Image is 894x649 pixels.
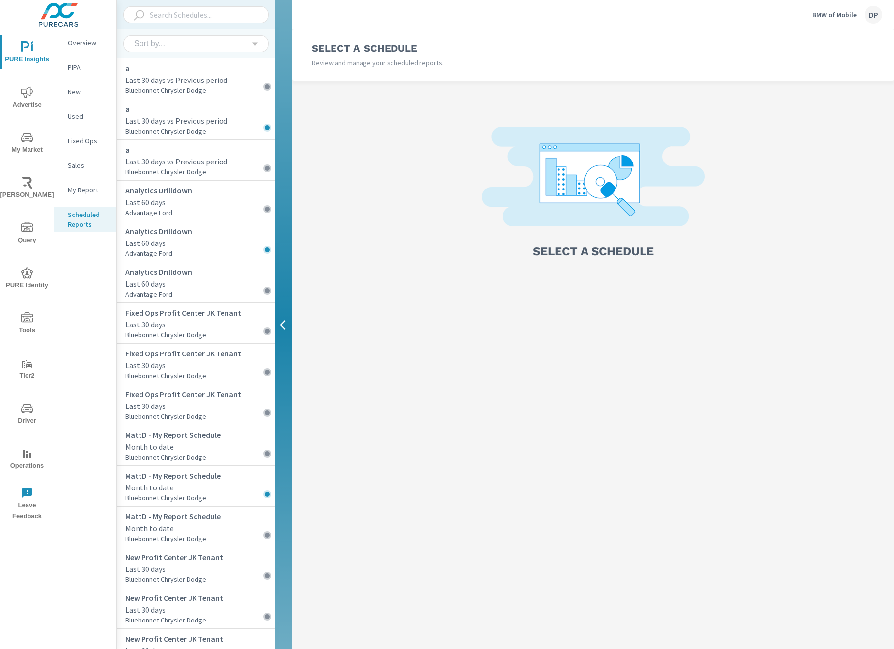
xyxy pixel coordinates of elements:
[68,210,109,229] p: Scheduled Reports
[125,441,275,453] p: Month to date
[125,522,275,534] p: Month to date
[125,563,275,575] p: Last 30 days
[68,185,109,195] p: My Report
[125,371,275,380] p: Bluebonnet Chrysler Dodge
[125,575,275,584] p: Bluebonnet Chrysler Dodge
[125,86,275,95] p: Bluebonnet Chrysler Dodge
[3,403,51,427] span: Driver
[125,604,275,616] p: Last 30 days
[134,39,165,49] h6: Sort by...
[125,633,275,645] p: New Profit Center JK Tenant
[0,29,54,526] div: nav menu
[125,278,275,290] p: Last 60 days
[54,84,116,99] div: New
[865,6,882,24] div: DP
[3,267,51,291] span: PURE Identity
[125,196,275,208] p: Last 60 days
[54,158,116,173] div: Sales
[312,42,360,54] h4: Select a
[125,144,275,156] p: a
[54,60,116,75] div: PIPA
[812,10,857,19] p: BMW of Mobile
[125,103,275,115] p: a
[3,312,51,336] span: Tools
[54,134,116,148] div: Fixed Ops
[3,357,51,381] span: Tier2
[312,58,593,68] p: Review and manage your scheduled reports.
[3,448,51,472] span: Operations
[54,109,116,124] div: Used
[125,453,275,461] p: Bluebonnet Chrysler Dodge
[125,534,275,543] p: Bluebonnet Chrysler Dodge
[125,551,275,563] p: New Profit Center JK Tenant
[3,86,51,110] span: Advertise
[125,237,275,249] p: Last 60 days
[125,62,275,74] p: a
[54,183,116,197] div: My Report
[125,412,275,421] p: Bluebonnet Chrysler Dodge
[125,156,275,167] p: Last 30 days vs Previous period
[146,6,252,24] input: Search Schedules...
[125,359,275,371] p: Last 30 days
[54,35,116,50] div: Overview
[125,208,275,217] p: Advantage Ford
[125,592,275,604] p: New Profit Center JK Tenant
[68,111,109,121] p: Used
[3,177,51,201] span: [PERSON_NAME]
[3,487,51,522] span: Leave Feedback
[54,207,116,232] div: Scheduled Reports
[3,222,51,246] span: Query
[68,87,109,97] p: New
[125,319,275,330] p: Last 30 days
[125,400,275,412] p: Last 30 days
[68,136,109,146] p: Fixed Ops
[125,167,275,176] p: Bluebonnet Chrysler Dodge
[125,290,275,298] p: Advantage Ford
[125,470,275,482] p: MattD - My Report Schedule
[125,225,275,237] p: Analytics Drilldown
[125,307,275,319] p: Fixed Ops Profit Center JK Tenant
[68,38,109,48] p: Overview
[533,243,654,260] h3: Select a Schedule
[125,493,275,502] p: Bluebonnet Chrysler Dodge
[364,42,417,54] h4: Schedule
[125,115,275,127] p: Last 30 days vs Previous period
[125,429,275,441] p: MattD - My Report Schedule
[3,132,51,156] span: My Market
[125,249,275,258] p: Advantage Ford
[68,62,109,72] p: PIPA
[125,348,275,359] p: Fixed Ops Profit Center JK Tenant
[125,330,275,339] p: Bluebonnet Chrysler Dodge
[3,41,51,65] span: PURE Insights
[125,482,275,493] p: Month to date
[125,185,275,196] p: Analytics Drilldown
[125,266,275,278] p: Analytics Drilldown
[482,127,705,236] img: Select a Schedule
[125,74,275,86] p: Last 30 days vs Previous period
[68,161,109,170] p: Sales
[125,127,275,135] p: Bluebonnet Chrysler Dodge
[125,511,275,522] p: MattD - My Report Schedule
[125,616,275,624] p: Bluebonnet Chrysler Dodge
[125,388,275,400] p: Fixed Ops Profit Center JK Tenant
